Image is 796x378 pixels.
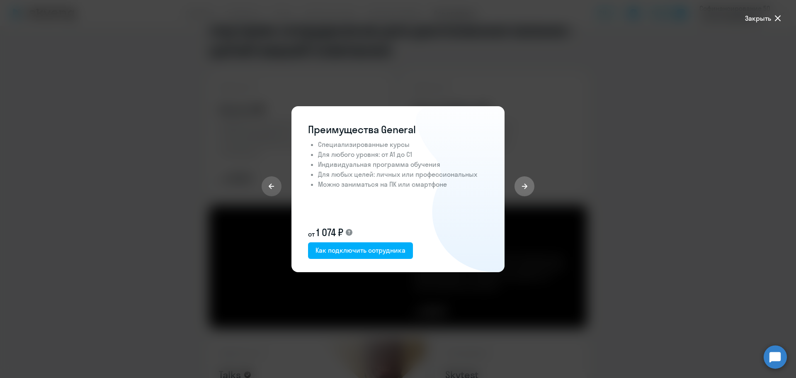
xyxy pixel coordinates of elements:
[318,139,488,149] li: Специализированные курсы
[318,179,488,189] li: Можно заниматься на ПК или смартфоне
[381,123,416,136] span: General
[308,229,315,239] small: от
[318,159,488,169] li: Индивидуальная программа обучения
[318,149,488,159] li: Для любого уровня: от А1 до С1
[308,123,379,136] span: Преимущества
[315,245,405,255] div: Как подключить сотрудника
[745,13,771,23] span: Закрыть
[416,106,505,272] img: product-background-1.svg
[308,242,413,259] button: Как подключить сотрудника
[318,169,488,179] li: Для любых целей: личных или профессиональных
[316,226,343,239] span: 1 074 ₽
